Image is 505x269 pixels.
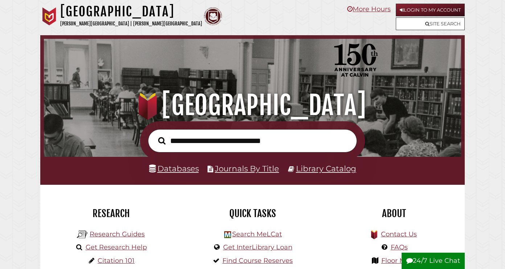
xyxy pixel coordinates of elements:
a: More Hours [347,5,391,13]
p: [PERSON_NAME][GEOGRAPHIC_DATA] | [PERSON_NAME][GEOGRAPHIC_DATA] [60,20,202,28]
a: Find Course Reserves [222,257,293,265]
a: Get Research Help [86,243,147,251]
a: Login to My Account [396,4,465,16]
a: Site Search [396,17,465,30]
img: Hekman Library Logo [224,231,231,238]
a: Databases [149,164,199,173]
a: Floor Maps [381,257,417,265]
h2: Quick Tasks [187,207,318,220]
a: Contact Us [381,230,417,238]
a: Library Catalog [296,164,356,173]
h1: [GEOGRAPHIC_DATA] [52,89,453,121]
a: Research Guides [90,230,145,238]
h2: About [329,207,459,220]
img: Calvin Theological Seminary [204,7,222,25]
img: Hekman Library Logo [77,229,88,240]
h2: Research [46,207,176,220]
img: Calvin University [40,7,58,25]
a: Search MeLCat [232,230,282,238]
a: FAQs [391,243,408,251]
a: Citation 101 [98,257,135,265]
i: Search [158,136,166,144]
button: Search [155,135,169,147]
a: Journals By Title [215,164,279,173]
a: Get InterLibrary Loan [223,243,292,251]
h1: [GEOGRAPHIC_DATA] [60,4,202,20]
